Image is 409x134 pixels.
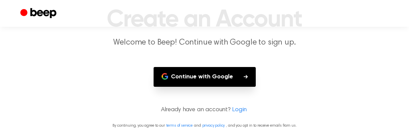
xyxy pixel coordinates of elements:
[8,123,401,129] p: By continuing, you agree to our and , and you opt in to receive emails from us.
[76,37,333,48] p: Welcome to Beep! Continue with Google to sign up.
[154,67,256,87] button: Continue with Google
[8,106,401,115] p: Already have an account?
[232,106,247,115] a: Login
[166,124,193,128] a: terms of service
[202,124,225,128] a: privacy policy
[20,7,58,20] a: Beep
